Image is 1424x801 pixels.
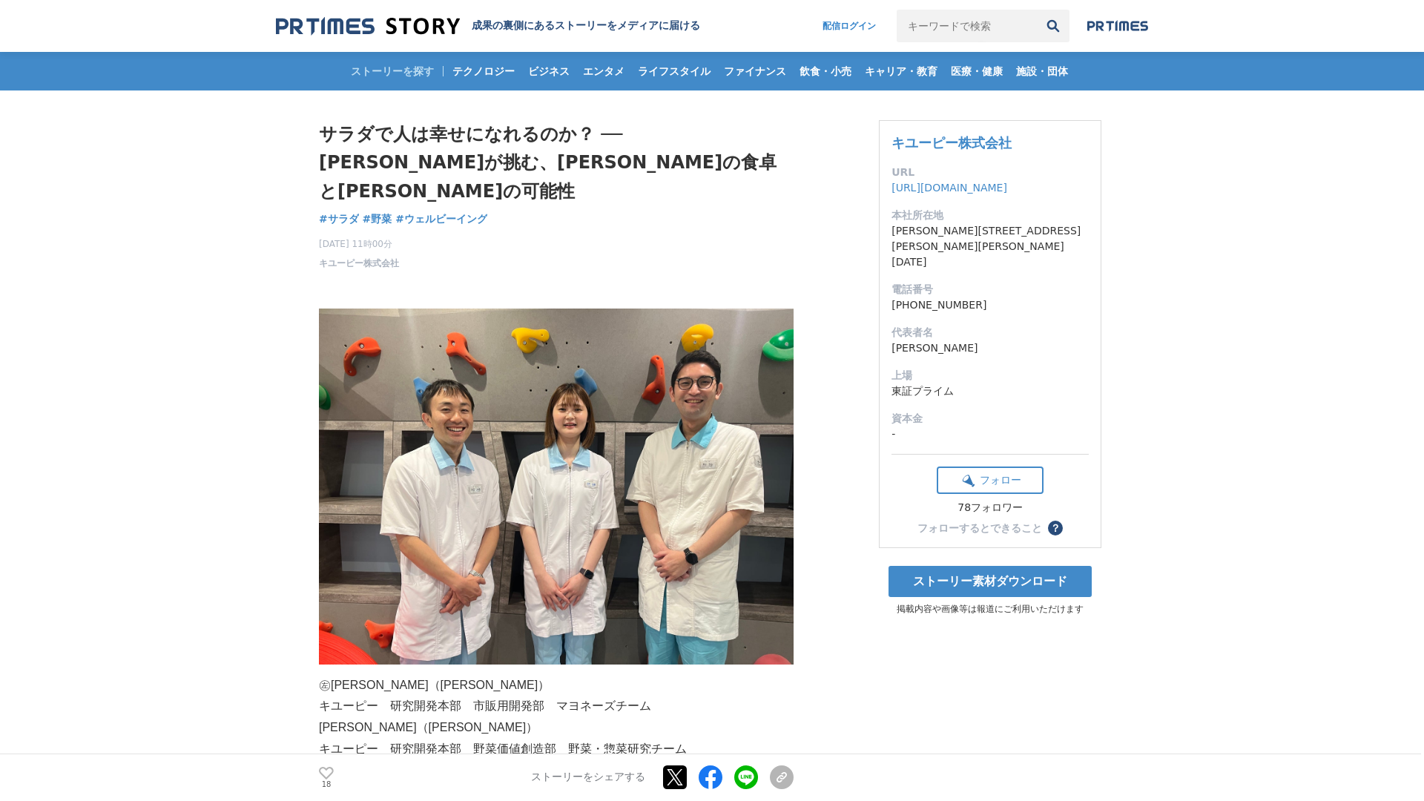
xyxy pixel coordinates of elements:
[577,52,630,90] a: エンタメ
[891,411,1089,426] dt: 資本金
[891,182,1007,194] a: [URL][DOMAIN_NAME]
[1048,521,1063,535] button: ？
[319,212,359,225] span: #サラダ
[363,211,392,227] a: #野菜
[522,65,576,78] span: ビジネス
[937,501,1044,515] div: 78フォロワー
[891,282,1089,297] dt: 電話番号
[718,52,792,90] a: ファイナンス
[889,566,1092,597] a: ストーリー素材ダウンロード
[1087,20,1148,32] img: prtimes
[891,135,1012,151] a: キユーピー株式会社
[1010,65,1074,78] span: 施設・団体
[319,781,334,788] p: 18
[472,19,700,33] h2: 成果の裏側にあるストーリーをメディアに届ける
[891,426,1089,442] dd: -
[891,325,1089,340] dt: 代表者名
[319,211,359,227] a: #サラダ
[577,65,630,78] span: エンタメ
[937,467,1044,494] button: フォロー
[319,237,399,251] span: [DATE] 11時00分
[319,717,794,739] p: [PERSON_NAME]（[PERSON_NAME]）
[276,16,700,36] a: 成果の裏側にあるストーリーをメディアに届ける 成果の裏側にあるストーリーをメディアに届ける
[319,739,794,760] p: キユーピー 研究開発本部 野菜価値創造部 野菜・惣菜研究チーム
[632,65,716,78] span: ライフスタイル
[891,223,1089,270] dd: [PERSON_NAME][STREET_ADDRESS][PERSON_NAME][PERSON_NAME][DATE]
[319,257,399,270] a: キユーピー株式会社
[808,10,891,42] a: 配信ログイン
[891,340,1089,356] dd: [PERSON_NAME]
[632,52,716,90] a: ライフスタイル
[794,52,857,90] a: 飲食・小売
[917,523,1042,533] div: フォローするとできること
[1050,523,1061,533] span: ？
[319,675,794,696] p: ㊧[PERSON_NAME]（[PERSON_NAME]）
[1010,52,1074,90] a: 施設・団体
[531,771,645,785] p: ストーリーをシェアする
[363,212,392,225] span: #野菜
[446,65,521,78] span: テクノロジー
[945,52,1009,90] a: 医療・健康
[859,52,943,90] a: キャリア・教育
[891,297,1089,313] dd: [PHONE_NUMBER]
[891,208,1089,223] dt: 本社所在地
[1037,10,1069,42] button: 検索
[276,16,460,36] img: 成果の裏側にあるストーリーをメディアに届ける
[395,211,487,227] a: #ウェルビーイング
[859,65,943,78] span: キャリア・教育
[794,65,857,78] span: 飲食・小売
[891,368,1089,383] dt: 上場
[897,10,1037,42] input: キーワードで検索
[446,52,521,90] a: テクノロジー
[945,65,1009,78] span: 医療・健康
[891,383,1089,399] dd: 東証プライム
[879,603,1101,616] p: 掲載内容や画像等は報道にご利用いただけます
[395,212,487,225] span: #ウェルビーイング
[319,696,794,717] p: キユーピー 研究開発本部 市販用開発部 マヨネーズチーム
[891,165,1089,180] dt: URL
[718,65,792,78] span: ファイナンス
[522,52,576,90] a: ビジネス
[319,120,794,205] h1: サラダで人は幸せになれるのか？ ── [PERSON_NAME]が挑む、[PERSON_NAME]の食卓と[PERSON_NAME]の可能性
[319,309,794,665] img: thumbnail_04ac54d0-6d23-11f0-aa23-a1d248b80383.JPG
